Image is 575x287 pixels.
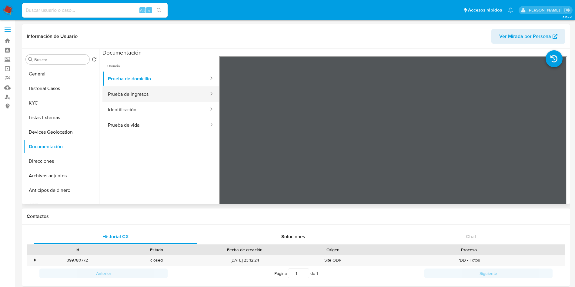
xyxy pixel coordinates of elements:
[528,7,562,13] p: ivonne.perezonofre@mercadolibre.com.mx
[102,233,129,240] span: Historial CX
[22,6,168,14] input: Buscar usuario o caso...
[466,233,476,240] span: Chat
[117,255,196,265] div: closed
[153,6,165,15] button: search-icon
[316,270,318,276] span: 1
[42,247,113,253] div: Id
[373,255,565,265] div: PDD - Fotos
[298,247,369,253] div: Origen
[38,255,117,265] div: 399780772
[34,257,36,263] div: •
[23,198,99,212] button: CBT
[23,183,99,198] button: Anticipos de dinero
[92,57,97,64] button: Volver al orden por defecto
[424,269,553,278] button: Siguiente
[281,233,305,240] span: Soluciones
[23,67,99,81] button: General
[23,110,99,125] button: Listas Externas
[23,125,99,139] button: Devices Geolocation
[196,255,293,265] div: [DATE] 23:12:24
[34,57,87,62] input: Buscar
[27,213,565,219] h1: Contactos
[23,81,99,96] button: Historial Casos
[23,154,99,169] button: Direcciones
[508,8,513,13] a: Notificaciones
[468,7,502,13] span: Accesos rápidos
[499,29,551,44] span: Ver Mirada por Persona
[491,29,565,44] button: Ver Mirada por Persona
[28,57,33,62] button: Buscar
[23,96,99,110] button: KYC
[564,7,570,13] a: Salir
[377,247,561,253] div: Proceso
[23,169,99,183] button: Archivos adjuntos
[121,247,192,253] div: Estado
[148,7,150,13] span: s
[140,7,145,13] span: Alt
[27,33,78,39] h1: Información de Usuario
[293,255,373,265] div: Site ODR
[201,247,289,253] div: Fecha de creación
[23,139,99,154] button: Documentación
[274,269,318,278] span: Página de
[39,269,168,278] button: Anterior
